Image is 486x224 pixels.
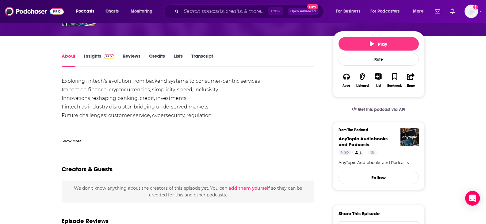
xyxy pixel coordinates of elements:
[409,6,431,16] button: open menu
[366,6,409,16] button: open menu
[72,6,102,16] button: open menu
[332,6,368,16] button: open menu
[123,53,140,67] a: Reviews
[126,6,160,16] button: open menu
[342,84,350,88] div: Apps
[339,171,419,184] button: Follow
[432,6,443,17] a: Show notifications dropdown
[403,69,419,91] button: Share
[191,53,213,67] a: Transcript
[181,6,268,16] input: Search podcasts, credits, & more...
[387,84,402,88] div: Bookmark
[307,4,318,9] span: New
[290,10,316,13] span: Open Advanced
[339,37,419,51] button: Play
[339,128,414,132] h3: From The Podcast
[370,41,387,47] span: Play
[105,7,119,16] span: Charts
[174,53,183,67] a: Lists
[62,165,113,173] h2: Creators & Guests
[413,7,423,16] span: More
[62,111,315,120] li: Future challenges: customer service, cybersecurity, regulation
[62,103,315,111] li: Fintech as industry disruptor, bridging underserved markets
[370,69,386,91] div: Show More ButtonList
[354,69,370,91] button: Listened
[62,77,315,85] li: Exploring fintech's evolution from backend systems to consumer-centric services
[339,53,419,66] div: Rate
[339,136,388,147] a: AnyTopic Audiobooks and Podcasts
[268,7,283,15] span: Ctrl K
[170,4,330,18] div: Search podcasts, credits, & more...
[370,7,400,16] span: For Podcasters
[288,8,319,15] button: Open AdvancedNew
[344,150,349,156] span: 26
[62,53,75,67] a: About
[76,7,94,16] span: Podcasts
[74,185,302,198] span: We don't know anything about the creators of this episode yet . You can so they can be credited f...
[400,128,419,146] img: AnyTopic Audiobooks and Podcasts
[84,53,114,67] a: InsightsPodchaser Pro
[473,5,478,9] svg: Add a profile image
[465,5,478,18] img: User Profile
[387,69,403,91] button: Bookmark
[228,186,270,191] button: add them yourself
[352,150,364,155] a: 2
[104,54,114,59] img: Podchaser Pro
[376,84,381,88] div: List
[5,6,64,17] img: Podchaser - Follow, Share and Rate Podcasts
[339,69,354,91] button: Apps
[339,150,351,155] a: 26
[356,84,369,88] div: Listened
[131,7,152,16] span: Monitoring
[339,211,380,216] h3: Share This Episode
[101,6,122,16] a: Charts
[358,107,405,112] span: Get this podcast via API
[339,160,419,166] a: AnyTopic Audiobooks and Podcasts
[372,73,385,80] button: Show More Button
[62,94,315,103] li: Innovations reshaping banking, credit, investments
[465,191,480,206] div: Open Intercom Messenger
[62,85,315,94] li: Impact on finance: cryptocurrencies, simplicity, speed, inclusivity
[465,5,478,18] button: Show profile menu
[465,5,478,18] span: Logged in as jefuchs
[149,53,165,67] a: Credits
[407,84,415,88] div: Share
[448,6,457,17] a: Show notifications dropdown
[347,102,411,117] a: Get this podcast via API
[336,7,360,16] span: For Business
[360,150,362,156] span: 2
